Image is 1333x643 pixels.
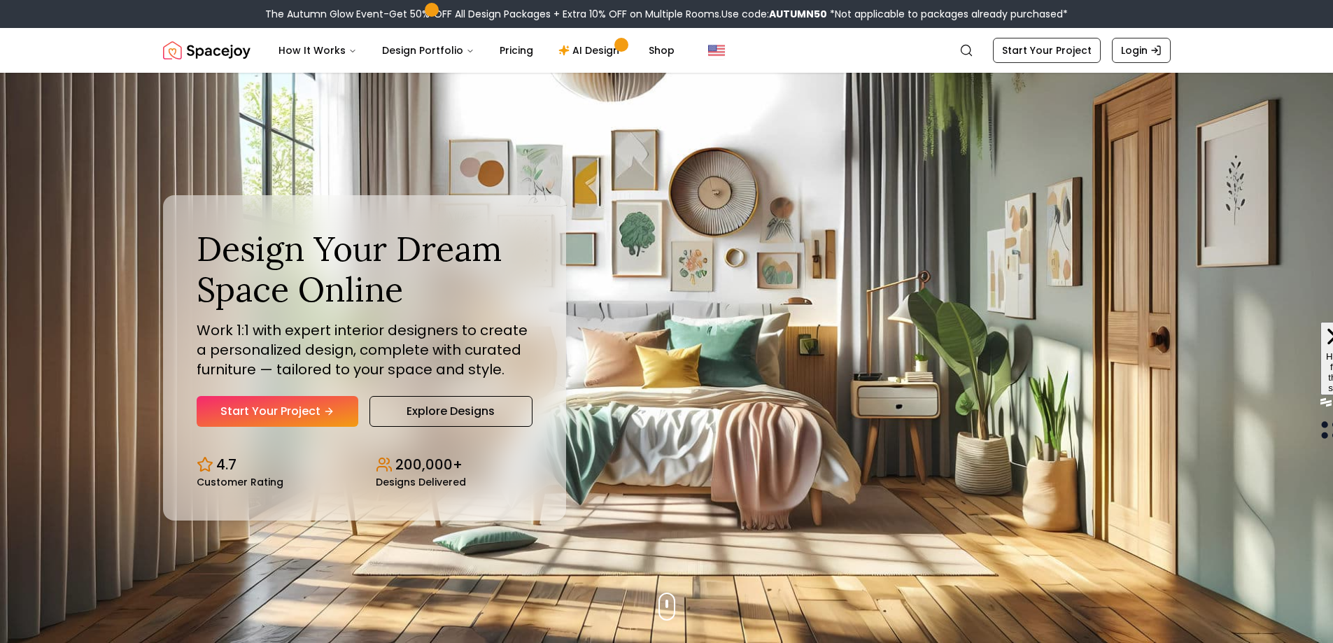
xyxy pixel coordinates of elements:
[637,36,686,64] a: Shop
[163,36,251,64] a: Spacejoy
[371,36,486,64] button: Design Portfolio
[197,444,533,487] div: Design stats
[395,455,463,474] p: 200,000+
[827,7,1068,21] span: *Not applicable to packages already purchased*
[267,36,686,64] nav: Main
[769,7,827,21] b: AUTUMN50
[216,455,237,474] p: 4.7
[721,7,827,21] span: Use code:
[197,396,358,427] a: Start Your Project
[993,38,1101,63] a: Start Your Project
[547,36,635,64] a: AI Design
[1112,38,1171,63] a: Login
[163,28,1171,73] nav: Global
[163,36,251,64] img: Spacejoy Logo
[267,36,368,64] button: How It Works
[708,42,725,59] img: United States
[197,229,533,309] h1: Design Your Dream Space Online
[488,36,544,64] a: Pricing
[376,477,466,487] small: Designs Delivered
[369,396,533,427] a: Explore Designs
[197,320,533,379] p: Work 1:1 with expert interior designers to create a personalized design, complete with curated fu...
[265,7,1068,21] div: The Autumn Glow Event-Get 50% OFF All Design Packages + Extra 10% OFF on Multiple Rooms.
[197,477,283,487] small: Customer Rating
